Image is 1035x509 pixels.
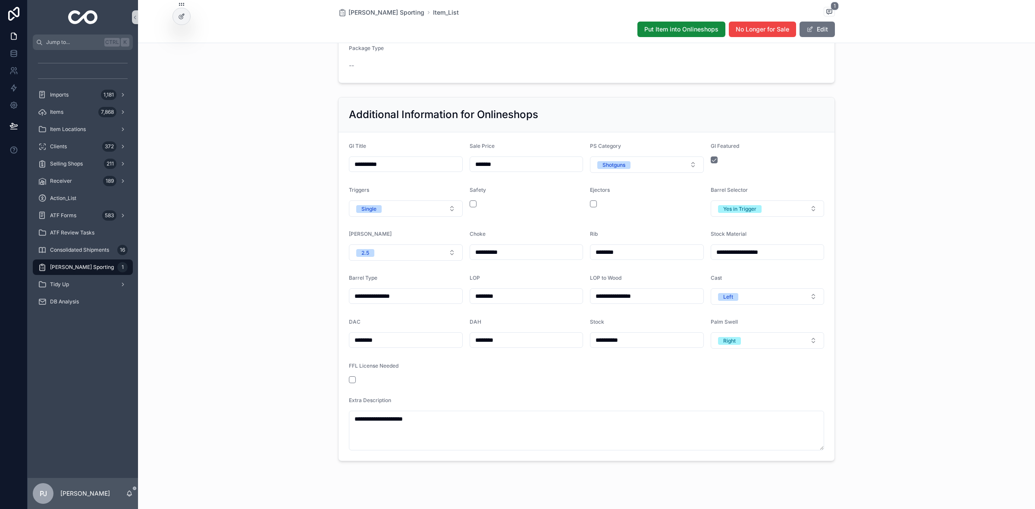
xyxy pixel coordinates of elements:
[602,161,625,169] div: Shotguns
[711,319,738,325] span: Palm Swell
[33,87,133,103] a: Imports1,181
[349,187,369,193] span: Triggers
[50,143,67,150] span: Clients
[637,22,725,37] button: Put Item into Onlineshops
[50,298,79,305] span: DB Analysis
[433,8,459,17] a: Item_List
[33,173,133,189] a: Receiver189
[349,397,391,403] span: Extra Description
[590,231,598,237] span: Rib
[338,8,424,17] a: [PERSON_NAME] Sporting
[736,25,789,34] span: No Longer for Sale
[470,319,481,325] span: DAH
[590,319,604,325] span: Stock
[50,109,63,116] span: Items
[68,10,98,24] img: App logo
[50,91,69,98] span: Imports
[349,45,384,51] span: Package Type
[349,244,463,261] button: Select Button
[33,242,133,258] a: Consolidated Shipments16
[723,293,733,301] div: Left
[50,160,83,167] span: Selling Shops
[33,208,133,223] a: ATF Forms583
[33,277,133,292] a: Tidy Up
[644,25,718,34] span: Put Item into Onlineshops
[33,34,133,50] button: Jump to...CtrlK
[50,178,72,184] span: Receiver
[711,288,825,305] button: Select Button
[33,122,133,137] a: Item Locations
[33,190,133,206] a: Action_List
[117,262,128,272] div: 1
[117,245,128,255] div: 16
[723,337,736,345] div: Right
[33,104,133,120] a: Items7,868
[50,281,69,288] span: Tidy Up
[470,143,495,149] span: Sale Price
[102,141,116,152] div: 372
[711,143,739,149] span: GI Featured
[729,22,796,37] button: No Longer for Sale
[50,264,114,271] span: [PERSON_NAME] Sporting
[723,205,756,213] div: Yes in Trigger
[590,275,621,281] span: LOP to Wood
[46,39,101,46] span: Jump to...
[104,38,120,47] span: Ctrl
[60,489,110,498] p: [PERSON_NAME]
[470,231,486,237] span: Choke
[349,362,398,369] span: FFL License Needed
[50,195,76,202] span: Action_List
[50,229,94,236] span: ATF Review Tasks
[349,200,463,217] button: Select Button
[470,275,480,281] span: LOP
[33,156,133,172] a: Selling Shops211
[711,332,825,349] button: Select Button
[349,108,538,122] h2: Additional Information for Onlineshops
[824,7,835,18] button: 1
[104,159,116,169] div: 211
[349,61,354,70] span: --
[361,205,376,213] div: Single
[40,488,47,499] span: PJ
[28,50,138,321] div: scrollable content
[800,22,835,37] button: Edit
[711,187,748,193] span: Barrel Selector
[33,139,133,154] a: Clients372
[102,210,116,221] div: 583
[50,126,86,133] span: Item Locations
[831,2,839,10] span: 1
[33,259,133,275] a: [PERSON_NAME] Sporting1
[361,249,369,257] div: 2.5
[349,143,366,149] span: GI Title
[101,90,116,100] div: 1,181
[98,107,116,117] div: 7,868
[349,275,377,281] span: Barrel Type
[103,176,116,186] div: 189
[711,275,722,281] span: Cast
[348,8,424,17] span: [PERSON_NAME] Sporting
[590,156,704,173] button: Select Button
[33,225,133,240] a: ATF Review Tasks
[590,143,621,149] span: PS Category
[349,231,392,237] span: [PERSON_NAME]
[50,212,76,219] span: ATF Forms
[711,200,825,217] button: Select Button
[470,187,486,193] span: Safety
[590,187,610,193] span: Ejectors
[50,247,109,253] span: Consolidated Shipments
[711,231,746,237] span: Stock Material
[33,294,133,309] a: DB Analysis
[122,39,129,46] span: K
[349,319,361,325] span: DAC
